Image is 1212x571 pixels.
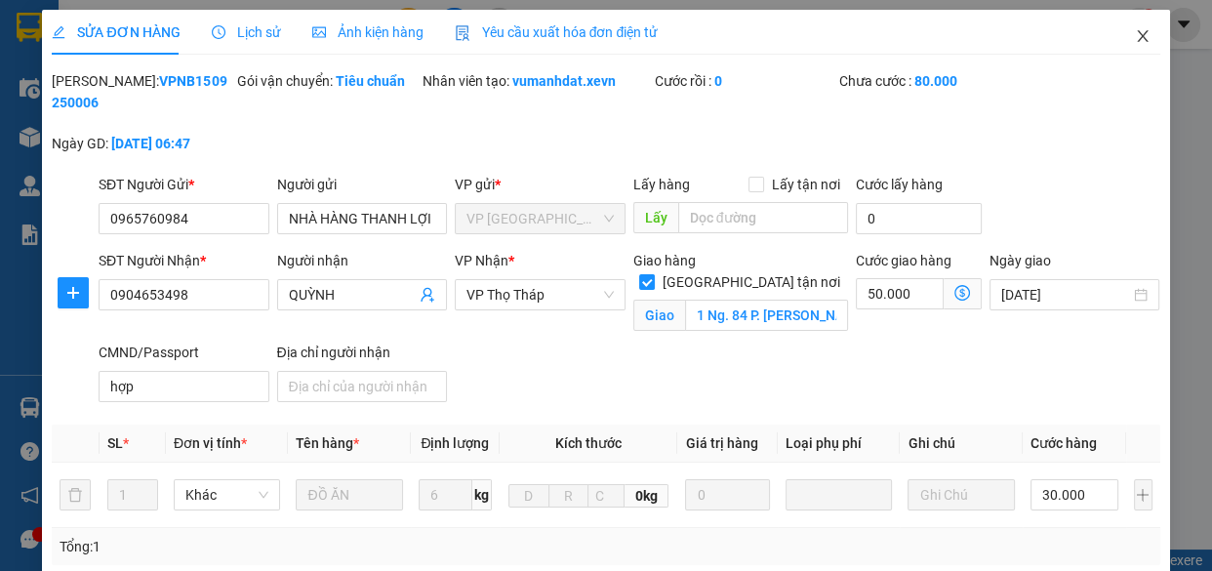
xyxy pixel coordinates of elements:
b: 0 [713,73,721,89]
b: Tiêu chuẩn [336,73,405,89]
span: kg [472,479,492,510]
button: Close [1115,10,1170,64]
button: plus [58,277,89,308]
input: R [548,484,589,508]
span: SL [107,435,123,451]
span: Lấy hàng [633,177,690,192]
span: clock-circle [212,25,225,39]
span: Yêu cầu xuất hóa đơn điện tử [455,24,659,40]
span: Kích thước [555,435,622,451]
span: close [1135,28,1151,44]
span: Giao [633,300,685,331]
span: VP Nhận [455,253,508,268]
input: 0 [685,479,770,510]
b: 80.000 [914,73,957,89]
div: Người nhận [277,250,448,271]
b: vumanhdat.xevn [512,73,616,89]
span: Ảnh kiện hàng [312,24,424,40]
span: Giá trị hàng [685,435,757,451]
input: Cước giao hàng [856,278,944,309]
span: Định lượng [421,435,489,451]
div: Gói vận chuyển: [237,70,419,92]
th: Loại phụ phí [778,425,900,463]
div: Địa chỉ người nhận [277,342,448,363]
span: Đơn vị tính [174,435,247,451]
div: Ngày GD: [52,133,233,154]
span: edit [52,25,65,39]
label: Cước giao hàng [856,253,951,268]
span: dollar-circle [954,285,970,301]
div: SĐT Người Nhận [99,250,269,271]
span: Lịch sử [212,24,281,40]
img: icon [455,25,470,41]
input: Cước lấy hàng [856,203,982,234]
span: Lấy [633,202,678,233]
span: [GEOGRAPHIC_DATA] tận nơi [655,271,848,293]
input: Địa chỉ của người nhận [277,371,448,402]
label: Ngày giao [990,253,1051,268]
span: Cước hàng [1030,435,1097,451]
input: C [587,484,624,508]
span: Giao hàng [633,253,696,268]
span: Lấy tận nơi [764,174,848,195]
div: [PERSON_NAME]: [52,70,233,113]
span: Tên hàng [296,435,359,451]
b: [DATE] 06:47 [111,136,190,151]
div: Tổng: 1 [60,536,469,557]
div: Cước rồi : [654,70,835,92]
label: Cước lấy hàng [856,177,943,192]
input: Giao tận nơi [685,300,848,331]
span: SỬA ĐƠN HÀNG [52,24,180,40]
span: user-add [420,287,435,303]
div: Nhân viên tạo: [423,70,650,92]
div: Người gửi [277,174,448,195]
div: VP gửi [455,174,626,195]
div: Chưa cước : [839,70,1021,92]
span: VP Ninh Bình [466,204,614,233]
span: plus [59,285,88,301]
div: CMND/Passport [99,342,269,363]
input: D [508,484,549,508]
input: Ghi Chú [908,479,1014,510]
div: SĐT Người Gửi [99,174,269,195]
span: picture [312,25,326,39]
th: Ghi chú [900,425,1022,463]
button: delete [60,479,91,510]
input: VD: Bàn, Ghế [296,479,402,510]
span: 0kg [625,484,669,508]
span: VP Thọ Tháp [466,280,614,309]
button: plus [1134,479,1151,510]
span: Khác [185,480,268,510]
input: Ngày giao [1001,284,1131,306]
input: Dọc đường [678,202,848,233]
